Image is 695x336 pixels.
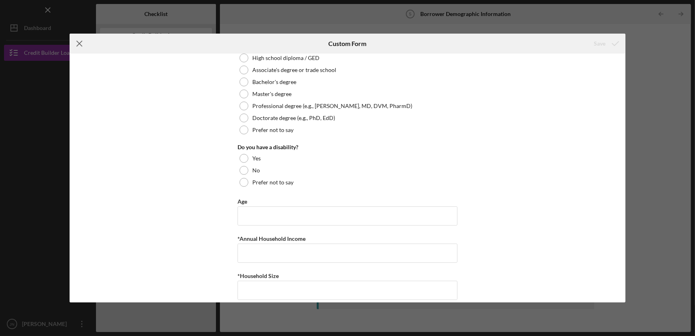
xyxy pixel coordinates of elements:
label: Yes [252,155,261,162]
label: Bachelor's degree [252,79,296,85]
label: Doctorate degree (e.g., PhD, EdD) [252,115,335,121]
label: *Annual Household Income [238,235,306,242]
div: Save [594,36,605,52]
label: Age [238,198,247,205]
label: *Household Size [238,272,279,279]
label: High school diploma / GED [252,55,320,61]
label: No [252,167,260,174]
label: Prefer not to say [252,127,294,133]
label: Master's degree [252,91,292,97]
button: Save [586,36,625,52]
div: Do you have a disability? [238,144,457,150]
h6: Custom Form [329,40,367,47]
label: Prefer not to say [252,179,294,186]
label: Associate's degree or trade school [252,67,336,73]
label: Professional degree (e.g., [PERSON_NAME], MD, DVM, PharmD) [252,103,412,109]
